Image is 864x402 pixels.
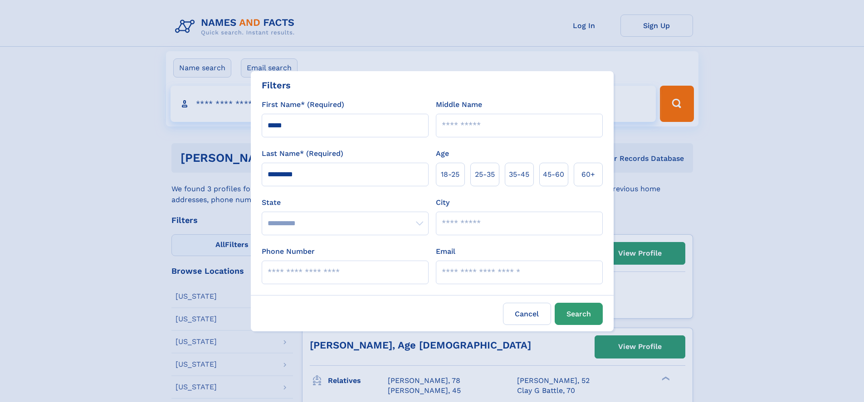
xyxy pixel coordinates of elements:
[441,169,459,180] span: 18‑25
[509,169,529,180] span: 35‑45
[262,78,291,92] div: Filters
[503,303,551,325] label: Cancel
[262,246,315,257] label: Phone Number
[262,99,344,110] label: First Name* (Required)
[436,99,482,110] label: Middle Name
[555,303,603,325] button: Search
[436,197,449,208] label: City
[262,197,429,208] label: State
[543,169,564,180] span: 45‑60
[436,246,455,257] label: Email
[475,169,495,180] span: 25‑35
[262,148,343,159] label: Last Name* (Required)
[581,169,595,180] span: 60+
[436,148,449,159] label: Age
